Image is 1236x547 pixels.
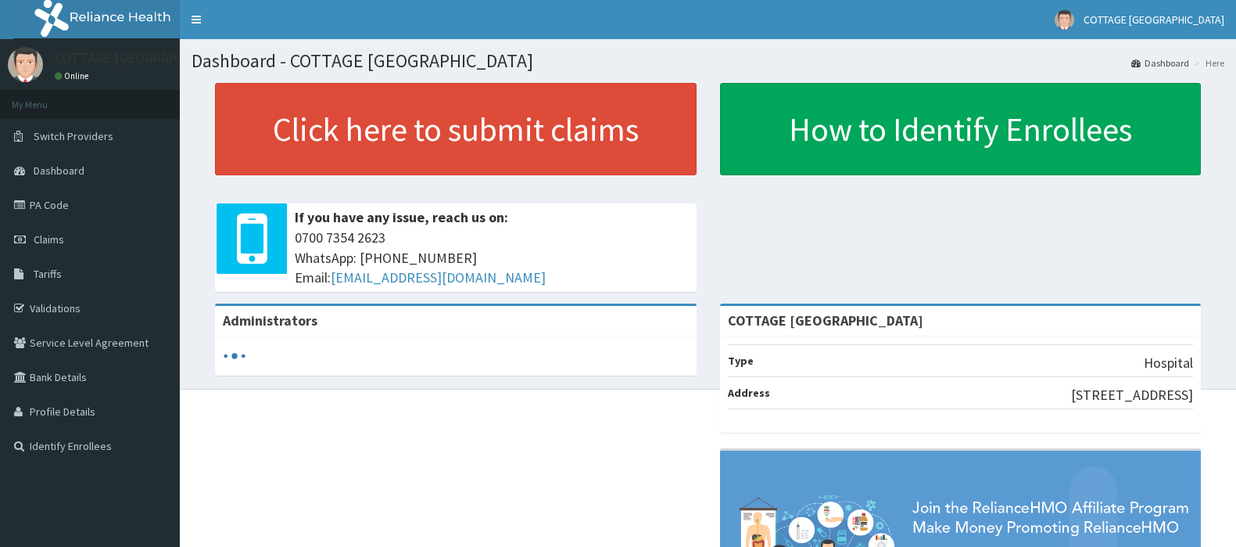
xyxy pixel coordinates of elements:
[728,311,923,329] strong: COTTAGE [GEOGRAPHIC_DATA]
[34,164,84,178] span: Dashboard
[295,208,508,226] b: If you have any issue, reach us on:
[1071,385,1193,405] p: [STREET_ADDRESS]
[1084,13,1224,27] span: COTTAGE [GEOGRAPHIC_DATA]
[1131,56,1189,70] a: Dashboard
[728,354,754,368] b: Type
[1144,353,1193,373] p: Hospital
[34,232,64,247] span: Claims
[720,83,1202,175] a: How to Identify Enrollees
[223,311,317,329] b: Administrators
[55,51,243,65] p: COTTAGE [GEOGRAPHIC_DATA]
[34,267,62,281] span: Tariffs
[331,268,546,286] a: [EMAIL_ADDRESS][DOMAIN_NAME]
[34,129,113,143] span: Switch Providers
[728,386,770,400] b: Address
[1055,10,1074,30] img: User Image
[295,228,689,288] span: 0700 7354 2623 WhatsApp: [PHONE_NUMBER] Email:
[223,344,246,368] svg: audio-loading
[8,47,43,82] img: User Image
[215,83,697,175] a: Click here to submit claims
[1191,56,1224,70] li: Here
[55,70,92,81] a: Online
[192,51,1224,71] h1: Dashboard - COTTAGE [GEOGRAPHIC_DATA]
